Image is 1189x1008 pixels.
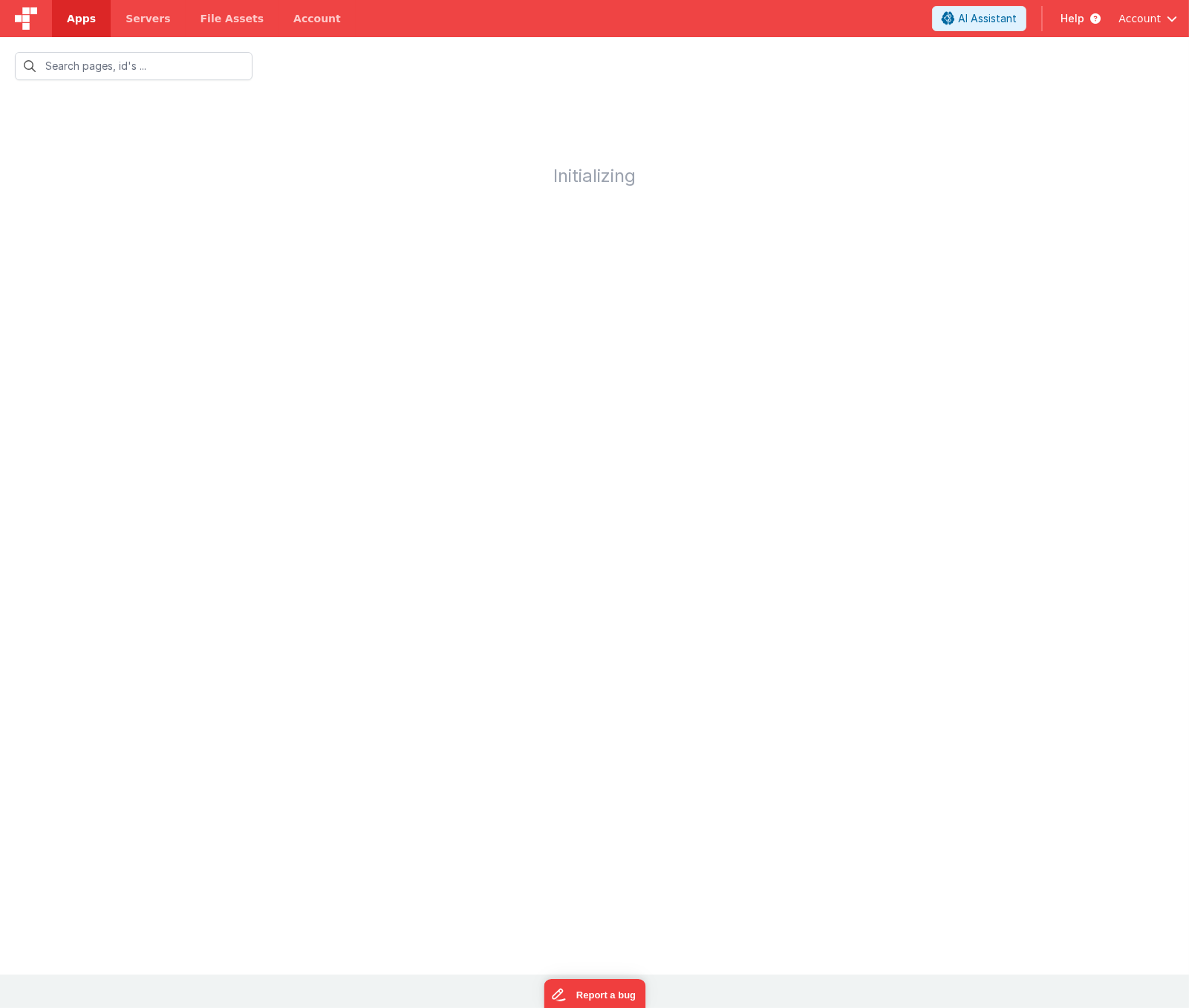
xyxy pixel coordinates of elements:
[201,11,264,26] span: File Assets
[15,52,253,80] input: Search pages, id's ...
[1118,11,1161,26] span: Account
[126,11,170,26] span: Servers
[67,11,96,26] span: Apps
[1061,11,1084,26] span: Help
[958,11,1017,26] span: AI Assistant
[1118,11,1177,26] button: Account
[932,6,1026,31] button: AI Assistant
